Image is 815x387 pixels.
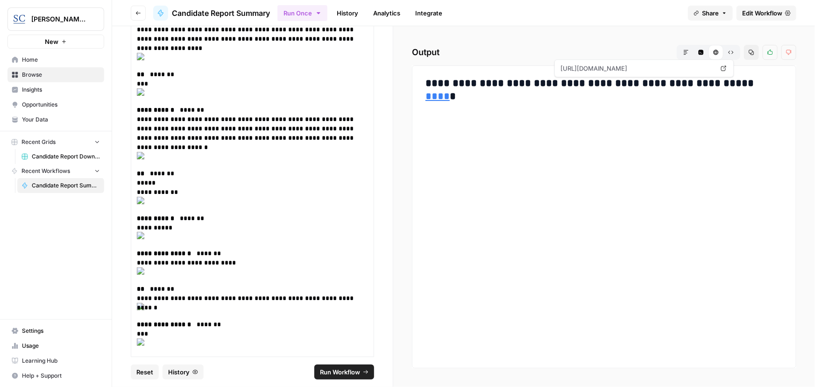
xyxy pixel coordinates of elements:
[137,152,362,159] img: clip_image076.gif
[742,8,782,18] span: Edit Workflow
[412,45,796,60] h2: Output
[331,6,364,21] a: History
[7,35,104,49] button: New
[31,14,88,24] span: [PERSON_NAME] LA
[22,372,100,380] span: Help + Support
[153,6,270,21] a: Candidate Report Summary
[7,353,104,368] a: Learning Hub
[368,6,406,21] a: Analytics
[7,67,104,82] a: Browse
[45,37,58,46] span: New
[7,164,104,178] button: Recent Workflows
[137,88,362,96] img: clip_image075.gif
[21,138,56,146] span: Recent Grids
[11,11,28,28] img: Stanton Chase LA Logo
[32,181,100,190] span: Candidate Report Summary
[7,368,104,383] button: Help + Support
[702,8,719,18] span: Share
[168,367,190,377] span: History
[7,338,104,353] a: Usage
[22,342,100,350] span: Usage
[22,327,100,335] span: Settings
[7,135,104,149] button: Recent Grids
[22,71,100,79] span: Browse
[172,7,270,19] span: Candidate Report Summary
[559,60,716,77] span: [URL][DOMAIN_NAME]
[137,303,362,310] img: clip_image077.gif
[22,115,100,124] span: Your Data
[21,167,70,175] span: Recent Workflows
[32,152,100,161] span: Candidate Report Download Sheet
[163,365,204,380] button: History
[737,6,796,21] a: Edit Workflow
[131,365,159,380] button: Reset
[320,367,360,377] span: Run Workflow
[17,178,104,193] a: Candidate Report Summary
[22,357,100,365] span: Learning Hub
[22,86,100,94] span: Insights
[277,5,327,21] button: Run Once
[314,365,374,380] button: Run Workflow
[137,197,362,204] img: clip_image075.gif
[137,53,362,60] img: clip_image076.gif
[688,6,733,21] button: Share
[7,82,104,97] a: Insights
[22,100,100,109] span: Opportunities
[137,338,362,346] img: clip_image075.gif
[136,367,153,377] span: Reset
[137,267,362,275] img: clip_image076.gif
[22,56,100,64] span: Home
[7,323,104,338] a: Settings
[7,7,104,31] button: Workspace: Stanton Chase LA
[410,6,448,21] a: Integrate
[17,149,104,164] a: Candidate Report Download Sheet
[137,232,362,239] img: clip_image077.gif
[7,52,104,67] a: Home
[7,97,104,112] a: Opportunities
[7,112,104,127] a: Your Data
